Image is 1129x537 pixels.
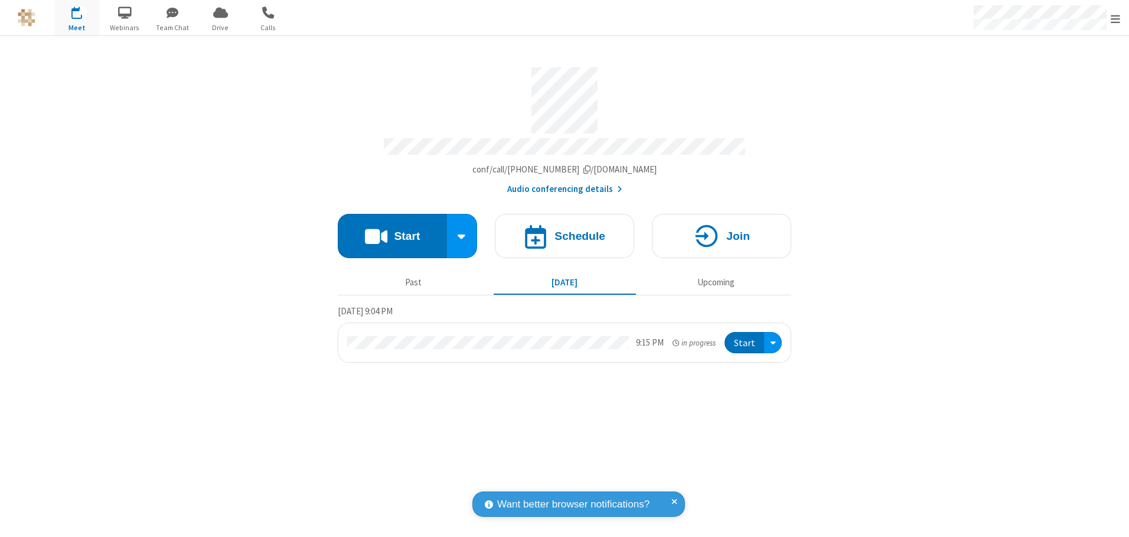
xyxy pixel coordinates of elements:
[338,214,447,258] button: Start
[80,6,87,15] div: 1
[18,9,35,27] img: QA Selenium DO NOT DELETE OR CHANGE
[472,163,657,177] button: Copy my meeting room linkCopy my meeting room link
[554,230,605,242] h4: Schedule
[338,305,393,317] span: [DATE] 9:04 PM
[507,183,622,196] button: Audio conferencing details
[636,336,664,350] div: 9:15 PM
[103,22,147,33] span: Webinars
[495,214,634,258] button: Schedule
[726,230,750,242] h4: Join
[673,337,716,349] em: in progress
[645,271,787,294] button: Upcoming
[338,58,791,196] section: Account details
[764,332,782,354] div: Open menu
[342,271,485,294] button: Past
[652,214,791,258] button: Join
[246,22,291,33] span: Calls
[494,271,636,294] button: [DATE]
[472,164,657,175] span: Copy my meeting room link
[55,22,99,33] span: Meet
[198,22,243,33] span: Drive
[151,22,195,33] span: Team Chat
[394,230,420,242] h4: Start
[497,497,650,512] span: Want better browser notifications?
[447,214,478,258] div: Start conference options
[338,304,791,363] section: Today's Meetings
[725,332,764,354] button: Start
